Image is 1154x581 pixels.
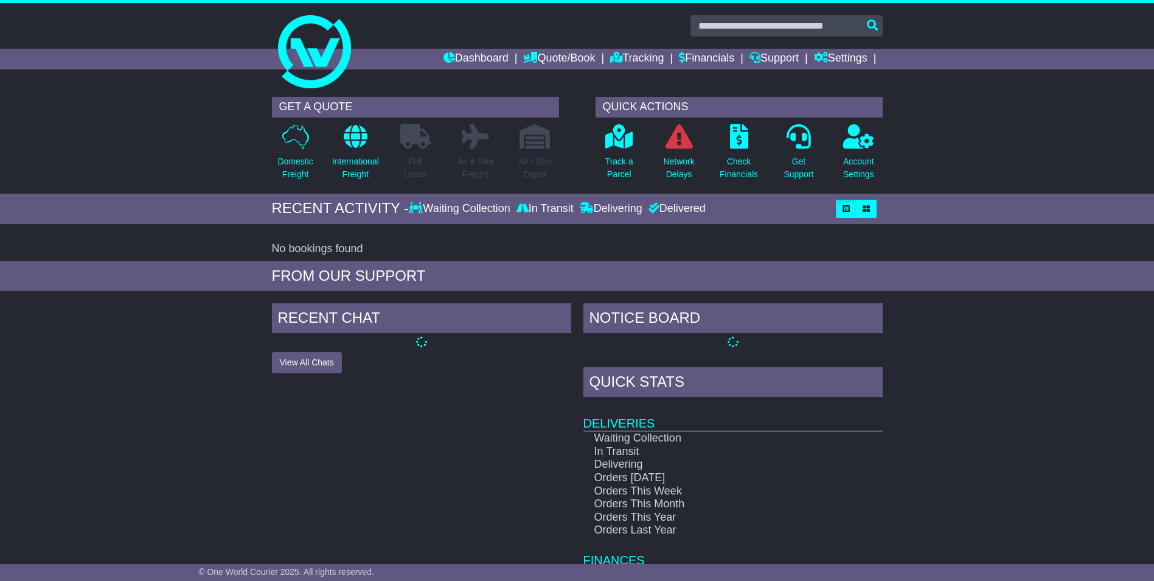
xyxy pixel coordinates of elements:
[513,202,577,216] div: In Transit
[272,200,409,217] div: RECENT ACTIVITY -
[272,242,883,256] div: No bookings found
[814,49,867,69] a: Settings
[645,202,706,216] div: Delivered
[679,49,734,69] a: Financials
[332,124,380,188] a: InternationalFreight
[272,303,571,336] div: RECENT CHAT
[272,352,342,373] button: View All Chats
[332,155,379,181] p: International Freight
[409,202,513,216] div: Waiting Collection
[583,400,883,431] td: Deliveries
[400,155,431,181] p: Full Loads
[457,155,493,181] p: Air & Sea Freight
[583,458,839,471] td: Delivering
[583,524,839,537] td: Orders Last Year
[277,155,313,181] p: Domestic Freight
[605,124,634,188] a: Track aParcel
[583,431,839,445] td: Waiting Collection
[720,155,758,181] p: Check Financials
[583,367,883,400] div: Quick Stats
[519,155,552,181] p: Air / Sea Depot
[583,471,839,485] td: Orders [DATE]
[596,97,883,118] div: QUICK ACTIONS
[583,511,839,524] td: Orders This Year
[443,49,509,69] a: Dashboard
[610,49,664,69] a: Tracking
[583,485,839,498] td: Orders This Week
[719,124,759,188] a: CheckFinancials
[577,202,645,216] div: Delivering
[272,97,559,118] div: GET A QUOTE
[583,445,839,459] td: In Transit
[663,155,694,181] p: Network Delays
[662,124,695,188] a: NetworkDelays
[198,567,374,577] span: © One World Courier 2025. All rights reserved.
[277,124,313,188] a: DomesticFreight
[843,155,874,181] p: Account Settings
[605,155,633,181] p: Track a Parcel
[749,49,799,69] a: Support
[784,155,813,181] p: Get Support
[272,267,883,285] div: FROM OUR SUPPORT
[583,303,883,336] div: NOTICE BOARD
[843,124,875,188] a: AccountSettings
[783,124,814,188] a: GetSupport
[523,49,595,69] a: Quote/Book
[583,537,883,568] td: Finances
[583,498,839,511] td: Orders This Month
